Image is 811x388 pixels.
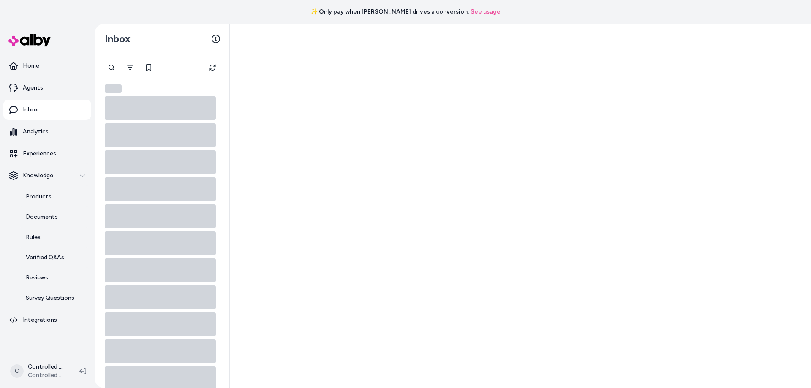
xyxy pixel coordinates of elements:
[17,227,91,247] a: Rules
[3,122,91,142] a: Analytics
[17,268,91,288] a: Reviews
[23,316,57,324] p: Integrations
[26,193,52,201] p: Products
[204,59,221,76] button: Refresh
[5,358,73,385] button: CControlled Chaos ShopifyControlled Chaos
[17,288,91,308] a: Survey Questions
[23,84,43,92] p: Agents
[17,247,91,268] a: Verified Q&As
[23,149,56,158] p: Experiences
[3,100,91,120] a: Inbox
[310,8,469,16] span: ✨ Only pay when [PERSON_NAME] drives a conversion.
[17,207,91,227] a: Documents
[8,34,51,46] img: alby Logo
[28,371,66,380] span: Controlled Chaos
[17,187,91,207] a: Products
[10,364,24,378] span: C
[26,213,58,221] p: Documents
[26,294,74,302] p: Survey Questions
[28,363,66,371] p: Controlled Chaos Shopify
[23,128,49,136] p: Analytics
[3,56,91,76] a: Home
[23,106,38,114] p: Inbox
[26,253,64,262] p: Verified Q&As
[105,33,131,45] h2: Inbox
[3,166,91,186] button: Knowledge
[26,274,48,282] p: Reviews
[3,144,91,164] a: Experiences
[26,233,41,241] p: Rules
[3,310,91,330] a: Integrations
[122,59,139,76] button: Filter
[23,171,53,180] p: Knowledge
[471,8,501,16] a: See usage
[23,62,39,70] p: Home
[3,78,91,98] a: Agents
